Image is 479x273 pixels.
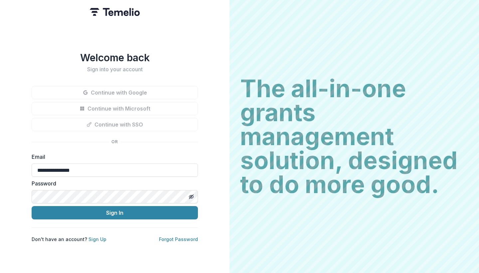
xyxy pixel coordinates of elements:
a: Forgot Password [159,236,198,242]
label: Password [32,179,194,187]
button: Continue with Google [32,86,198,99]
p: Don't have an account? [32,236,106,243]
a: Sign Up [88,236,106,242]
button: Continue with SSO [32,118,198,131]
h2: Sign into your account [32,66,198,73]
button: Toggle password visibility [186,191,197,202]
button: Continue with Microsoft [32,102,198,115]
img: Temelio [90,8,140,16]
h1: Welcome back [32,52,198,64]
label: Email [32,153,194,161]
button: Sign In [32,206,198,219]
